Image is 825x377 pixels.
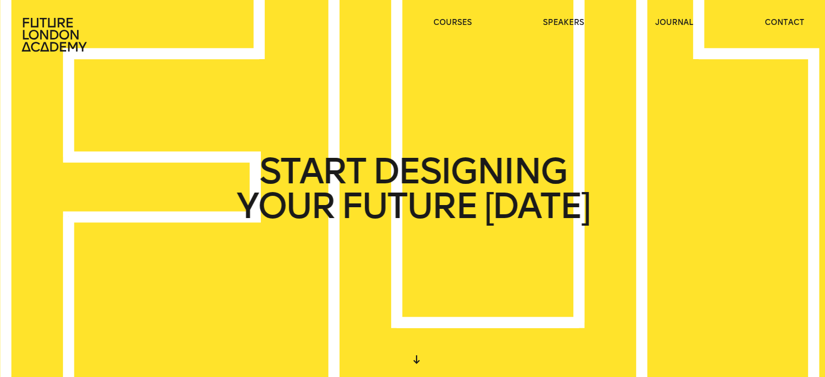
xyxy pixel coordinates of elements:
span: [DATE] [484,189,589,223]
span: FUTURE [341,189,477,223]
a: courses [433,17,472,28]
a: journal [655,17,693,28]
span: DESIGNING [372,154,566,189]
span: YOUR [236,189,334,223]
a: speakers [543,17,584,28]
span: START [259,154,365,189]
a: contact [765,17,804,28]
